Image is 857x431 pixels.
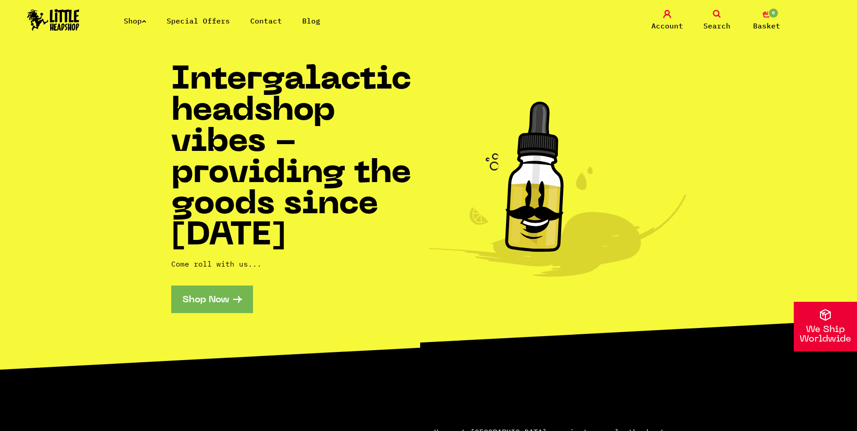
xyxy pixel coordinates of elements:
[744,10,789,31] a: 0 Basket
[753,20,780,31] span: Basket
[124,16,146,25] a: Shop
[171,258,429,269] p: Come roll with us...
[651,20,683,31] span: Account
[250,16,282,25] a: Contact
[694,10,740,31] a: Search
[171,65,429,252] h1: Intergalactic headshop vibes - providing the goods since [DATE]
[171,286,253,313] a: Shop Now
[167,16,230,25] a: Special Offers
[27,9,80,31] img: Little Head Shop Logo
[794,325,857,344] p: We Ship Worldwide
[302,16,320,25] a: Blog
[768,8,779,19] span: 0
[703,20,731,31] span: Search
